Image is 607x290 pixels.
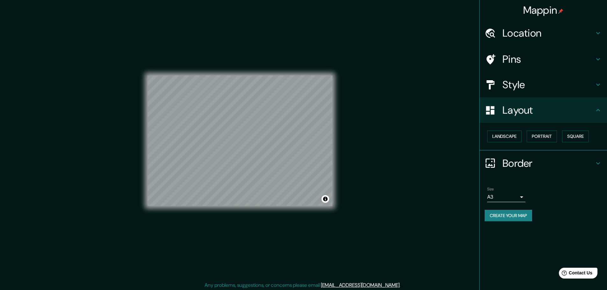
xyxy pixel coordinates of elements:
[527,131,557,142] button: Portrait
[562,131,589,142] button: Square
[321,282,400,288] a: [EMAIL_ADDRESS][DOMAIN_NAME]
[502,157,594,170] h4: Border
[401,281,401,289] div: .
[401,281,403,289] div: .
[550,265,600,283] iframe: Help widget launcher
[523,4,564,17] h4: Mappin
[502,78,594,91] h4: Style
[480,151,607,176] div: Border
[558,9,563,14] img: pin-icon.png
[480,20,607,46] div: Location
[502,27,594,39] h4: Location
[487,192,525,202] div: A3
[205,281,401,289] p: Any problems, suggestions, or concerns please email .
[480,46,607,72] div: Pins
[502,53,594,66] h4: Pins
[322,195,329,203] button: Toggle attribution
[485,210,532,222] button: Create your map
[480,72,607,97] div: Style
[480,97,607,123] div: Layout
[148,75,332,206] canvas: Map
[487,131,522,142] button: Landscape
[502,104,594,117] h4: Layout
[487,186,494,192] label: Size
